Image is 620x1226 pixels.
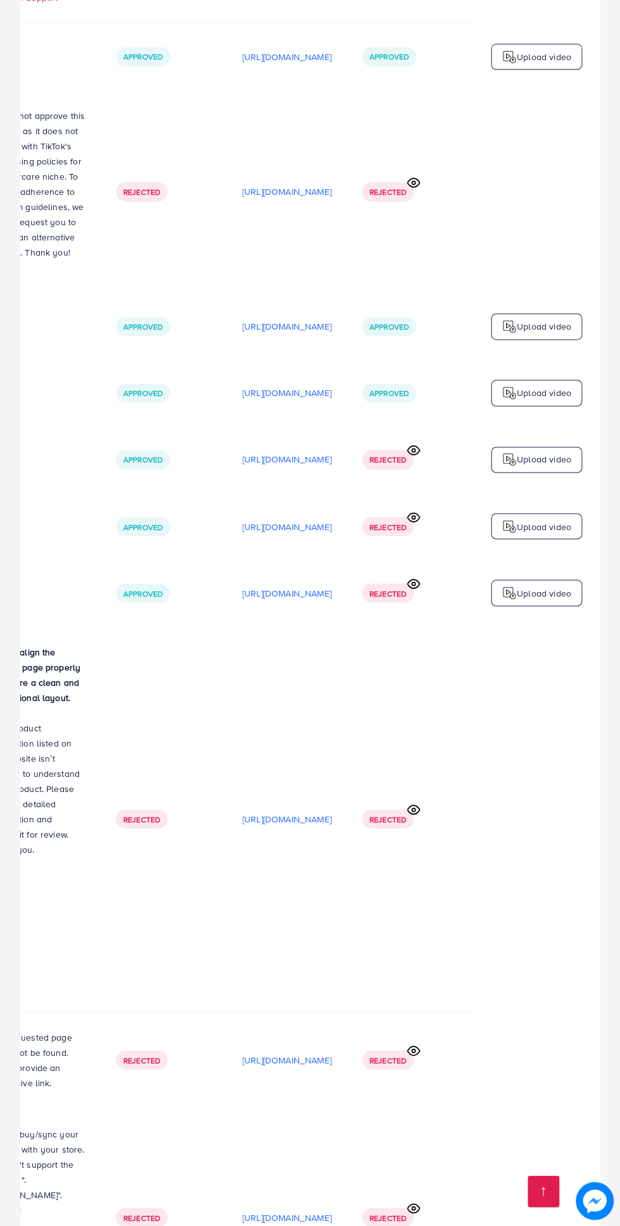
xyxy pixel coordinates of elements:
span: Rejected [123,814,160,824]
img: logo [502,49,517,65]
img: logo [502,519,517,534]
span: Rejected [123,187,160,197]
p: [URL][DOMAIN_NAME] [242,319,332,334]
p: [URL][DOMAIN_NAME] [242,519,332,534]
span: Rejected [369,454,406,465]
span: Rejected [123,1055,160,1065]
span: Rejected [369,187,406,197]
p: [URL][DOMAIN_NAME] [242,1210,332,1225]
p: [URL][DOMAIN_NAME] [242,49,332,65]
span: Approved [123,388,163,399]
span: Rejected [369,521,406,532]
p: Upload video [517,585,571,600]
p: [URL][DOMAIN_NAME] [242,585,332,600]
span: Approved [369,51,409,62]
p: [URL][DOMAIN_NAME] [242,184,332,199]
p: Upload video [517,319,571,334]
span: Approved [369,321,409,332]
span: Approved [123,521,163,532]
img: image [578,1184,612,1218]
p: [URL][DOMAIN_NAME] [242,385,332,400]
span: Rejected [369,588,406,598]
img: logo [502,585,517,600]
img: logo [502,385,517,400]
p: Upload video [517,385,571,400]
img: logo [502,319,517,334]
span: Rejected [369,1212,406,1223]
p: [URL][DOMAIN_NAME] [242,811,332,826]
span: Approved [123,454,163,465]
img: logo [502,452,517,467]
span: Approved [123,321,163,332]
span: Approved [369,388,409,399]
span: Rejected [369,1055,406,1065]
p: Upload video [517,519,571,534]
p: [URL][DOMAIN_NAME] [242,1052,332,1067]
span: Rejected [123,1212,160,1223]
span: Rejected [369,814,406,824]
p: Upload video [517,452,571,467]
span: Approved [123,588,163,598]
p: Upload video [517,49,571,65]
span: Approved [123,51,163,62]
p: [URL][DOMAIN_NAME] [242,452,332,467]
